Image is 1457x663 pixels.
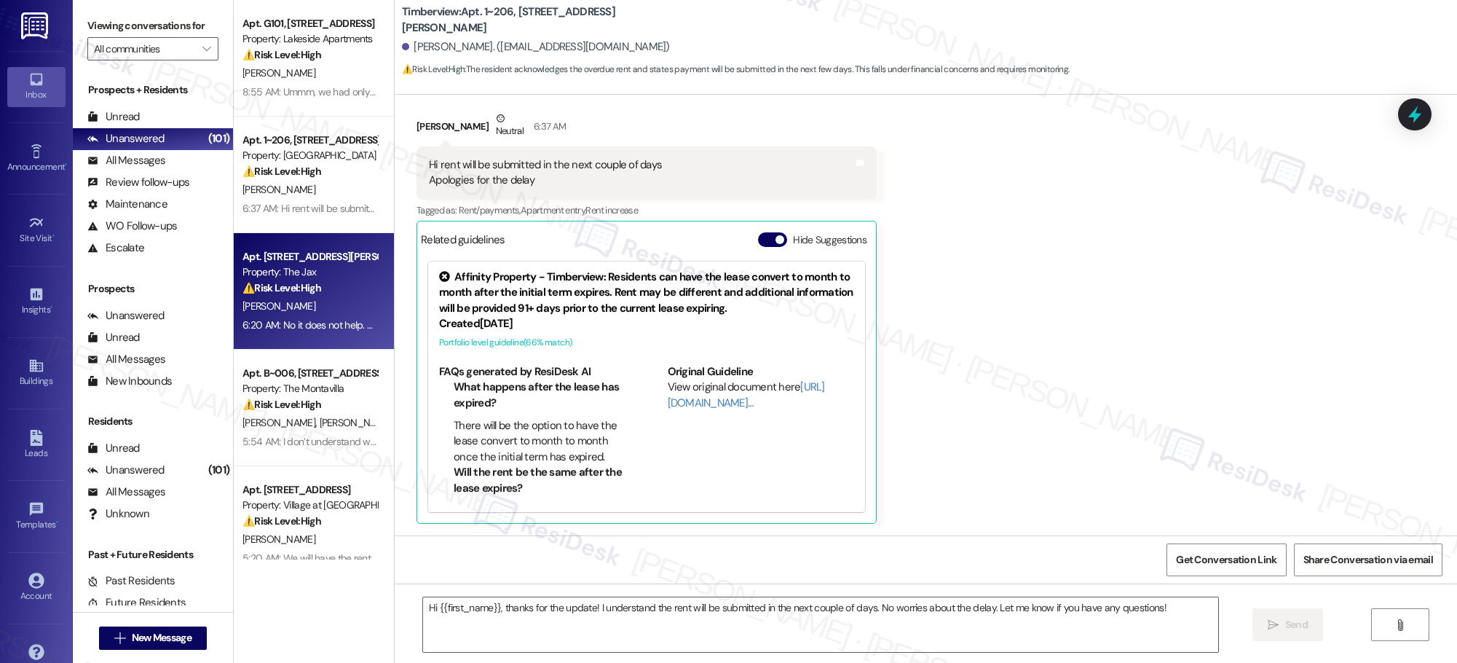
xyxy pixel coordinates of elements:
[242,281,321,294] strong: ⚠️ Risk Level: High
[242,398,321,411] strong: ⚠️ Risk Level: High
[416,111,877,146] div: [PERSON_NAME]
[530,119,566,134] div: 6:37 AM
[402,62,1070,77] span: : The resident acknowledges the overdue rent and states payment will be submitted in the next few...
[320,416,392,429] span: [PERSON_NAME]
[242,482,377,498] div: Apt. [STREET_ADDRESS]
[439,270,854,316] div: Affinity Property - Timberview: Residents can have the lease convert to month to month after the ...
[56,517,58,527] span: •
[202,43,210,55] i: 
[242,48,321,61] strong: ⚠️ Risk Level: High
[668,380,825,409] a: [URL][DOMAIN_NAME]…
[454,465,626,496] li: Will the rent be the same after the lease expires?
[242,66,315,79] span: [PERSON_NAME]
[242,299,315,313] span: [PERSON_NAME]
[87,109,140,125] div: Unread
[205,459,233,482] div: (101)
[402,39,670,55] div: [PERSON_NAME]. ([EMAIL_ADDRESS][DOMAIN_NAME])
[94,37,195,60] input: All communities
[439,364,591,379] b: FAQs generated by ResiDesk AI
[205,127,233,150] div: (101)
[242,498,377,513] div: Property: Village at [GEOGRAPHIC_DATA] I
[87,484,165,500] div: All Messages
[242,249,377,264] div: Apt. [STREET_ADDRESS][PERSON_NAME]
[87,441,140,456] div: Unread
[73,547,233,562] div: Past + Future Residents
[1166,544,1286,576] button: Get Conversation Link
[668,380,855,411] div: View original document here
[1268,619,1279,631] i: 
[668,364,754,379] b: Original Guideline
[242,85,773,98] div: 8:55 AM: Ummm, we had only closet door discussed and chose to not worry about it at that time. No...
[439,316,854,331] div: Created [DATE]
[242,148,377,163] div: Property: [GEOGRAPHIC_DATA]
[521,204,586,216] span: Apartment entry ,
[793,232,866,248] label: Hide Suggestions
[87,463,165,478] div: Unanswered
[7,211,66,250] a: Site Visit •
[87,197,167,212] div: Maintenance
[7,568,66,608] a: Account
[242,366,377,381] div: Apt. B~006, [STREET_ADDRESS]
[87,308,165,323] div: Unanswered
[242,202,596,215] div: 6:37 AM: Hi rent will be submitted in the next couple of days Apologies for the delay
[87,352,165,367] div: All Messages
[459,204,521,216] span: Rent/payments ,
[87,374,172,389] div: New Inbounds
[454,418,626,465] li: There will be the option to have the lease convert to month to month once the initial term has ex...
[1176,552,1276,568] span: Get Conversation Link
[242,533,315,546] span: [PERSON_NAME]
[87,219,177,234] div: WO Follow-ups
[87,240,144,256] div: Escalate
[585,204,638,216] span: Rent increase
[132,630,191,646] span: New Message
[73,281,233,297] div: Prospects
[87,595,186,611] div: Future Residents
[454,380,626,411] li: What happens after the lease has expired?
[7,67,66,106] a: Inbox
[52,231,55,241] span: •
[402,63,465,75] strong: ⚠️ Risk Level: High
[21,12,51,39] img: ResiDesk Logo
[242,514,321,527] strong: ⚠️ Risk Level: High
[242,133,377,148] div: Apt. 1~206, [STREET_ADDRESS][PERSON_NAME]
[87,153,165,168] div: All Messages
[242,264,377,280] div: Property: The Jax
[1394,619,1405,631] i: 
[7,497,66,536] a: Templates •
[439,335,854,350] div: Portfolio level guideline ( 66 % match)
[73,414,233,429] div: Residents
[87,506,149,522] div: Unknown
[1303,552,1433,568] span: Share Conversation via email
[87,15,218,37] label: Viewing conversations for
[73,82,233,98] div: Prospects + Residents
[242,381,377,396] div: Property: The Montavilla
[7,282,66,321] a: Insights •
[242,183,315,196] span: [PERSON_NAME]
[1285,617,1308,632] span: Send
[242,318,1260,331] div: 6:20 AM: No it does not help. Why am I being charged for your mistake [DATE]? I did not make a mi...
[423,597,1218,652] textarea: Hi {{first_name}}, thanks for the update! I understand the rent will be submitted in the next cou...
[242,416,320,429] span: [PERSON_NAME]
[7,425,66,465] a: Leads
[65,160,67,170] span: •
[416,200,877,221] div: Tagged as:
[87,131,165,146] div: Unanswered
[87,573,175,589] div: Past Residents
[493,111,526,141] div: Neutral
[114,632,125,644] i: 
[99,627,207,650] button: New Message
[87,175,189,190] div: Review follow-ups
[242,31,377,47] div: Property: Lakeside Apartments
[242,552,974,565] div: 5:20 AM: We will have the rent in [DATE] evening thank you also I called left a voice mail regard...
[1252,608,1323,641] button: Send
[429,157,662,189] div: Hi rent will be submitted in the next couple of days Apologies for the delay
[50,302,52,313] span: •
[421,232,505,254] div: Related guidelines
[7,353,66,393] a: Buildings
[242,16,377,31] div: Apt. G101, [STREET_ADDRESS]
[402,4,693,36] b: Timberview: Apt. 1~206, [STREET_ADDRESS][PERSON_NAME]
[1294,544,1442,576] button: Share Conversation via email
[87,330,140,345] div: Unread
[242,165,321,178] strong: ⚠️ Risk Level: High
